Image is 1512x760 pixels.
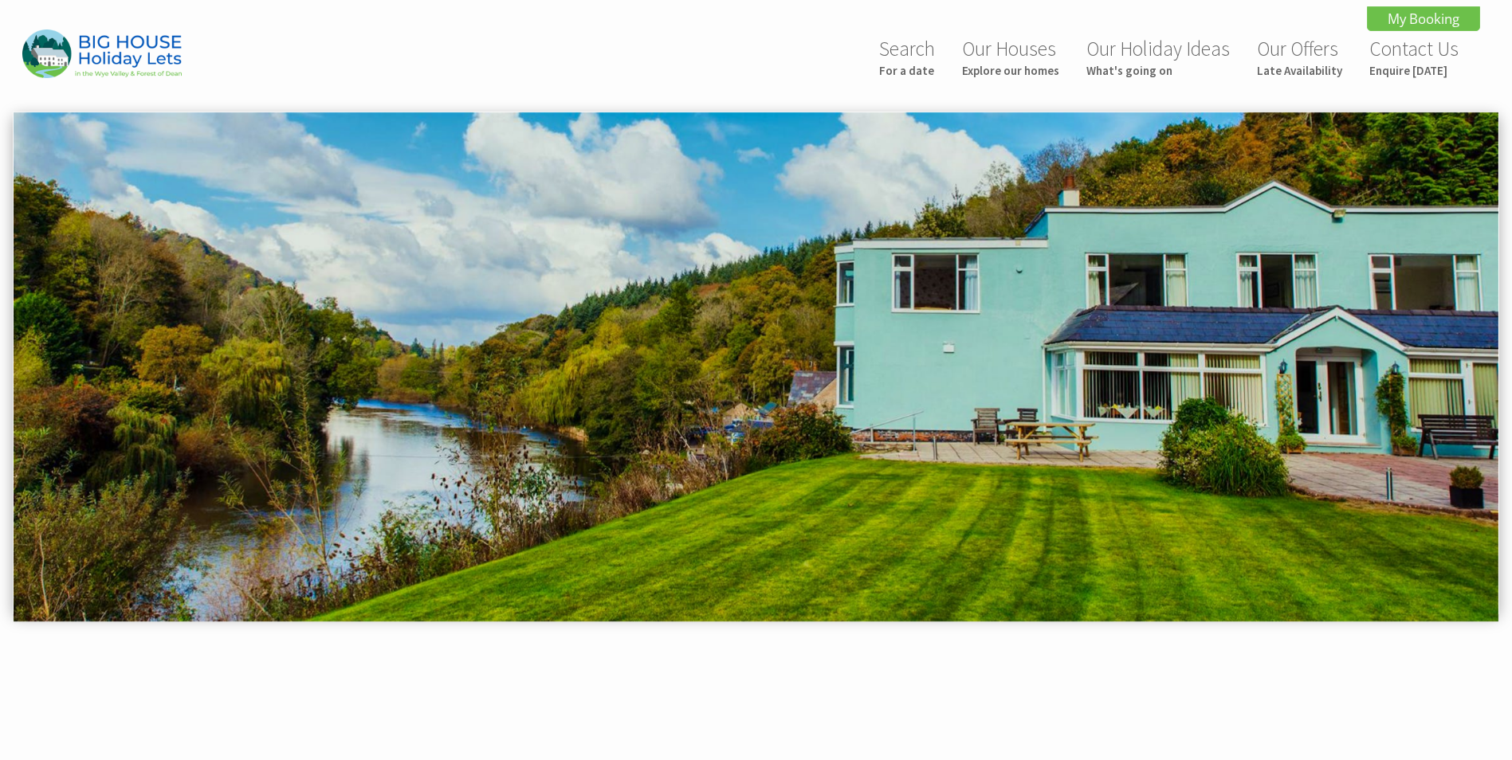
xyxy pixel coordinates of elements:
small: Enquire [DATE] [1369,63,1459,78]
small: What's going on [1086,63,1230,78]
a: Our Holiday IdeasWhat's going on [1086,36,1230,78]
small: Late Availability [1257,63,1342,78]
a: Contact UsEnquire [DATE] [1369,36,1459,78]
a: SearchFor a date [879,36,935,78]
small: Explore our homes [962,63,1059,78]
a: My Booking [1367,6,1480,31]
small: For a date [879,63,935,78]
a: Our OffersLate Availability [1257,36,1342,78]
a: Our HousesExplore our homes [962,36,1059,78]
img: Big House Holiday Lets [22,29,182,78]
